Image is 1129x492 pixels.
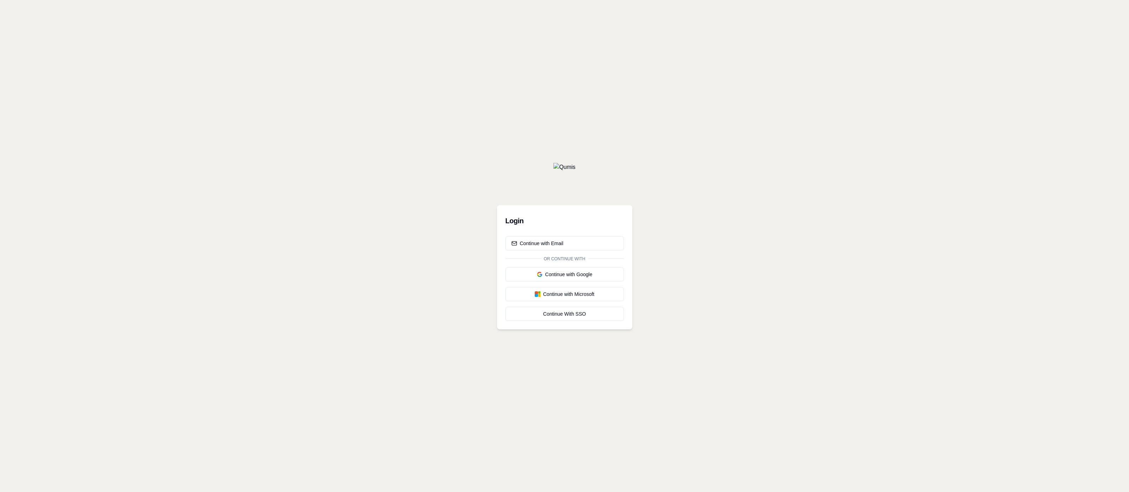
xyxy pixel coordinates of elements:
a: Continue With SSO [505,307,624,321]
h3: Login [505,214,624,228]
button: Continue with Email [505,236,624,250]
div: Continue with Email [511,240,564,247]
div: Continue With SSO [511,310,618,317]
div: Continue with Google [511,271,618,278]
button: Continue with Microsoft [505,287,624,301]
button: Continue with Google [505,267,624,281]
div: Continue with Microsoft [511,291,618,298]
img: Qumis [553,163,575,171]
span: Or continue with [541,256,588,262]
